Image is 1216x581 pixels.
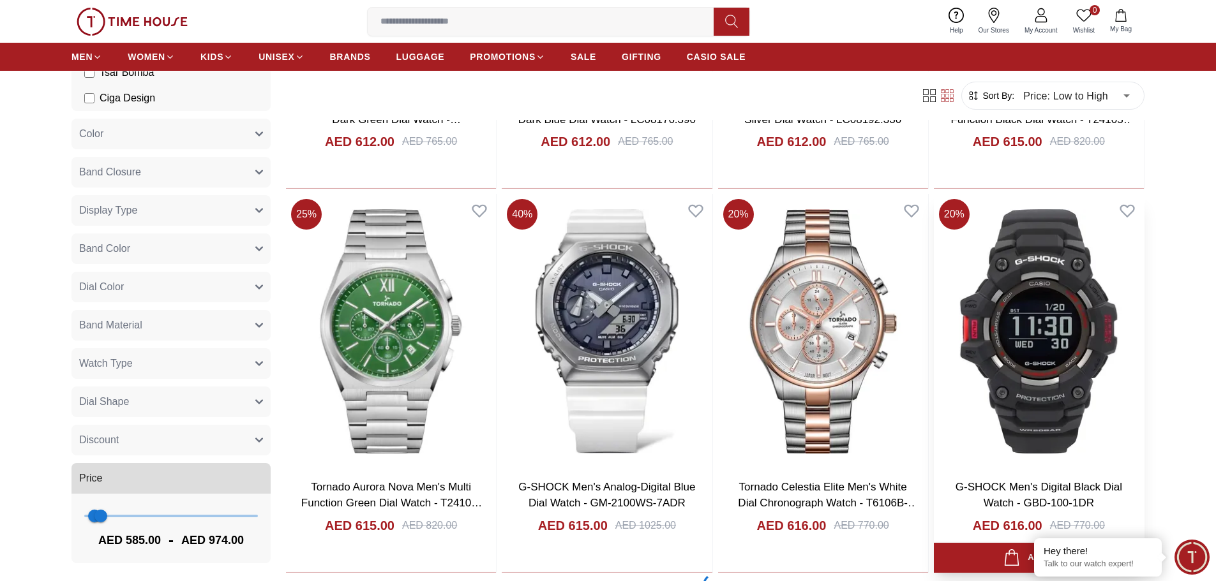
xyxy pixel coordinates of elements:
img: ... [77,8,188,36]
h4: AED 615.00 [973,133,1042,151]
div: AED 765.00 [834,134,889,149]
span: 0 [1090,5,1100,15]
button: Add to cart [934,543,1144,573]
a: CASIO SALE [687,45,746,68]
div: AED 765.00 [402,134,457,149]
a: [PERSON_NAME] Men's Automatic Silver Dial Watch - LC08192.330 [737,97,909,126]
button: Band Material [71,310,271,341]
span: Band Color [79,241,130,256]
div: AED 820.00 [1050,134,1105,149]
button: Display Type [71,195,271,226]
div: AED 1025.00 [615,518,676,533]
div: Price: Low to High [1014,78,1139,114]
a: Our Stores [971,5,1017,38]
h4: AED 615.00 [325,517,394,534]
span: Display Type [79,203,137,218]
h4: AED 616.00 [973,517,1042,534]
span: CASIO SALE [687,50,746,63]
span: Our Stores [973,26,1014,35]
span: KIDS [200,50,223,63]
a: G-SHOCK Men's Digital Black Dial Watch - GBD-100-1DR [956,481,1122,510]
div: AED 770.00 [1050,518,1105,533]
div: AED 765.00 [618,134,673,149]
span: Dial Color [79,279,124,295]
h4: AED 615.00 [538,517,608,534]
span: Sort By: [980,89,1014,102]
button: Band Color [71,233,271,264]
span: BRANDS [330,50,371,63]
span: Wishlist [1068,26,1100,35]
button: Dial Shape [71,386,271,417]
button: Color [71,119,271,149]
a: GIFTING [622,45,661,68]
a: WOMEN [128,45,175,68]
span: AED 974.00 [181,531,244,549]
span: GIFTING [622,50,661,63]
span: Ciga Design [100,91,155,106]
h4: AED 612.00 [541,133,610,151]
a: Help [942,5,971,38]
a: G-SHOCK Men's Analog-Digital Blue Dial Watch - GM-2100WS-7ADR [518,481,695,510]
input: Ciga Design [84,93,94,103]
a: Tornado Celestia Elite Men's White Dial Chronograph Watch - T6106B-KBKW [738,481,919,526]
button: Discount [71,425,271,455]
a: PROMOTIONS [470,45,545,68]
a: BRANDS [330,45,371,68]
a: MEN [71,45,102,68]
span: Band Closure [79,165,141,180]
a: LUGGAGE [396,45,445,68]
input: Tsar Bomba [84,68,94,78]
span: Price [79,471,102,486]
span: MEN [71,50,93,63]
button: Dial Color [71,272,271,302]
div: AED 820.00 [402,518,457,533]
span: LUGGAGE [396,50,445,63]
div: AED 770.00 [834,518,889,533]
span: Band Material [79,318,142,333]
span: Color [79,126,103,142]
div: Add to cart [1003,549,1074,566]
span: 25 % [291,199,322,230]
span: 20 % [939,199,970,230]
h4: AED 616.00 [757,517,827,534]
span: My Bag [1105,24,1137,34]
button: Price [71,463,271,494]
a: [PERSON_NAME] Men's Automatic Dark Blue Dial Watch - LC08176.390 [518,97,696,126]
button: Watch Type [71,348,271,379]
span: Tsar Bomba [100,65,154,80]
div: Hey there! [1044,545,1152,557]
span: PROMOTIONS [470,50,536,63]
div: Chat Widget [1175,540,1210,575]
a: SALE [571,45,596,68]
h4: AED 612.00 [757,133,827,151]
span: WOMEN [128,50,165,63]
span: Watch Type [79,356,133,371]
span: 40 % [507,199,537,230]
a: 0Wishlist [1065,5,1102,38]
a: Tornado Aurora Nova Men's Multi Function Green Dial Watch - T24105-SBSH [301,481,482,526]
img: Tornado Celestia Elite Men's White Dial Chronograph Watch - T6106B-KBKW [718,194,928,468]
span: UNISEX [259,50,294,63]
a: KIDS [200,45,233,68]
h4: AED 612.00 [325,133,394,151]
span: 20 % [723,199,754,230]
span: My Account [1019,26,1063,35]
img: Tornado Aurora Nova Men's Multi Function Green Dial Watch - T24105-SBSH [286,194,496,468]
span: AED 585.00 [98,531,161,549]
span: Discount [79,432,119,448]
a: UNISEX [259,45,304,68]
img: G-SHOCK Men's Digital Black Dial Watch - GBD-100-1DR [934,194,1144,468]
button: My Bag [1102,6,1139,36]
button: Sort By: [967,89,1014,102]
span: Help [945,26,968,35]
button: Band Closure [71,157,271,188]
img: G-SHOCK Men's Analog-Digital Blue Dial Watch - GM-2100WS-7ADR [502,194,712,468]
span: SALE [571,50,596,63]
span: Dial Shape [79,394,129,409]
span: - [161,530,181,550]
p: Talk to our watch expert! [1044,559,1152,570]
